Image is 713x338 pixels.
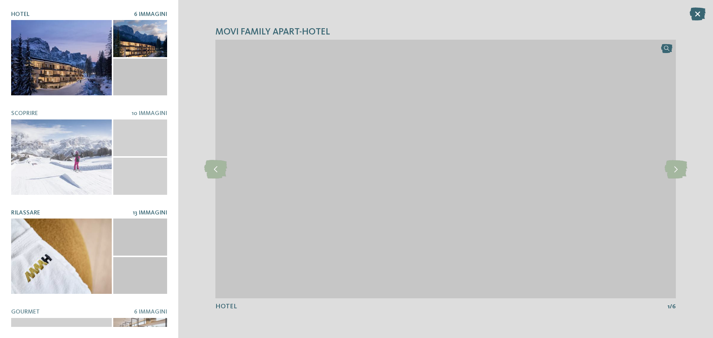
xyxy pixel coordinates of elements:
[215,26,330,39] span: Movi Family Apart-Hotel
[133,210,167,216] span: 13 Immagini
[215,40,676,299] img: Movi Family Apart-Hotel
[134,309,167,315] span: 6 Immagini
[11,210,40,216] span: Rilassare
[667,303,670,311] span: 1
[11,111,38,117] span: Scoprire
[672,303,676,311] span: 6
[11,309,40,315] span: Gourmet
[131,111,167,117] span: 10 Immagini
[11,12,29,17] span: Hotel
[670,303,672,311] span: /
[134,12,167,17] span: 6 Immagini
[215,303,237,310] span: Hotel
